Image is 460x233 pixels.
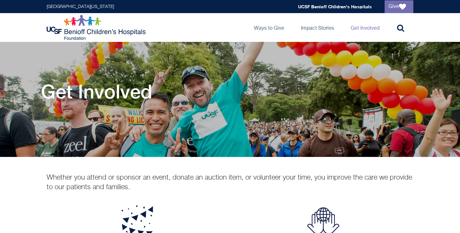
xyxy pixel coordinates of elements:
[41,80,152,103] h1: Get Involved
[47,4,114,9] a: [GEOGRAPHIC_DATA][US_STATE]
[385,0,413,13] a: Give
[47,173,413,192] p: Whether you attend or sponsor an event, donate an auction item, or volunteer your time, you impro...
[346,13,385,42] a: Get Involved
[47,15,147,40] img: Logo for UCSF Benioff Children's Hospitals Foundation
[249,13,289,42] a: Ways to Give
[296,13,339,42] a: Impact Stories
[298,4,372,9] a: UCSF Benioff Children's Hospitals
